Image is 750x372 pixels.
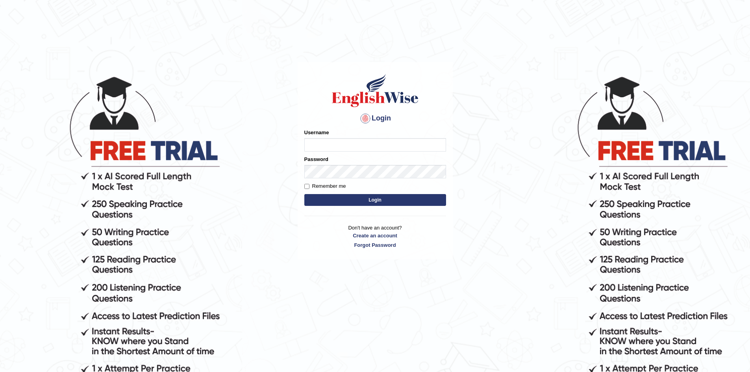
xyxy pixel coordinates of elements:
img: Logo of English Wise sign in for intelligent practice with AI [330,73,420,108]
h4: Login [304,112,446,125]
p: Don't have an account? [304,224,446,248]
label: Remember me [304,182,346,190]
label: Password [304,155,328,163]
label: Username [304,129,329,136]
button: Login [304,194,446,206]
input: Remember me [304,184,309,189]
a: Forgot Password [304,241,446,249]
a: Create an account [304,232,446,239]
